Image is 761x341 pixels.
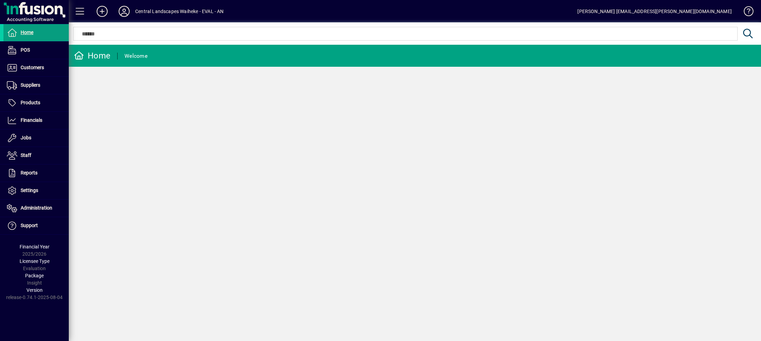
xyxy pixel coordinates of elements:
[91,5,113,18] button: Add
[577,6,732,17] div: [PERSON_NAME] [EMAIL_ADDRESS][PERSON_NAME][DOMAIN_NAME]
[21,82,40,88] span: Suppliers
[21,100,40,105] span: Products
[3,112,69,129] a: Financials
[21,117,42,123] span: Financials
[21,223,38,228] span: Support
[3,164,69,182] a: Reports
[21,135,31,140] span: Jobs
[3,200,69,217] a: Administration
[21,152,31,158] span: Staff
[21,65,44,70] span: Customers
[3,59,69,76] a: Customers
[3,77,69,94] a: Suppliers
[74,50,110,61] div: Home
[3,42,69,59] a: POS
[113,5,135,18] button: Profile
[25,273,44,278] span: Package
[21,170,37,175] span: Reports
[21,47,30,53] span: POS
[20,258,50,264] span: Licensee Type
[3,217,69,234] a: Support
[135,6,224,17] div: Central Landscapes Waiheke - EVAL - AN
[21,205,52,211] span: Administration
[739,1,752,24] a: Knowledge Base
[3,129,69,147] a: Jobs
[3,94,69,111] a: Products
[3,182,69,199] a: Settings
[3,147,69,164] a: Staff
[21,188,38,193] span: Settings
[124,51,148,62] div: Welcome
[20,244,50,249] span: Financial Year
[26,287,43,293] span: Version
[21,30,33,35] span: Home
